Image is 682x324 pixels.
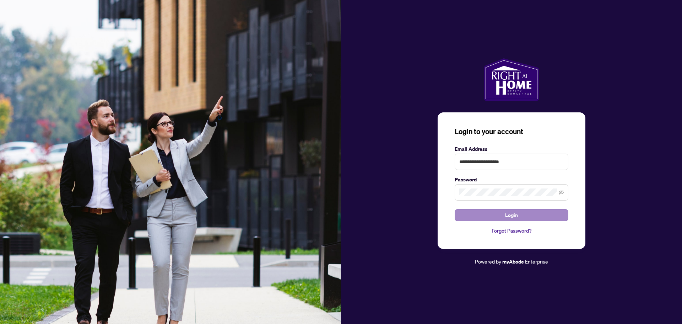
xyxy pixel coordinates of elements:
[455,127,568,137] h3: Login to your account
[455,209,568,221] button: Login
[455,176,568,184] label: Password
[525,258,548,265] span: Enterprise
[475,258,501,265] span: Powered by
[455,227,568,235] a: Forgot Password?
[455,145,568,153] label: Email Address
[502,258,524,266] a: myAbode
[484,58,539,101] img: ma-logo
[559,190,564,195] span: eye-invisible
[505,209,518,221] span: Login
